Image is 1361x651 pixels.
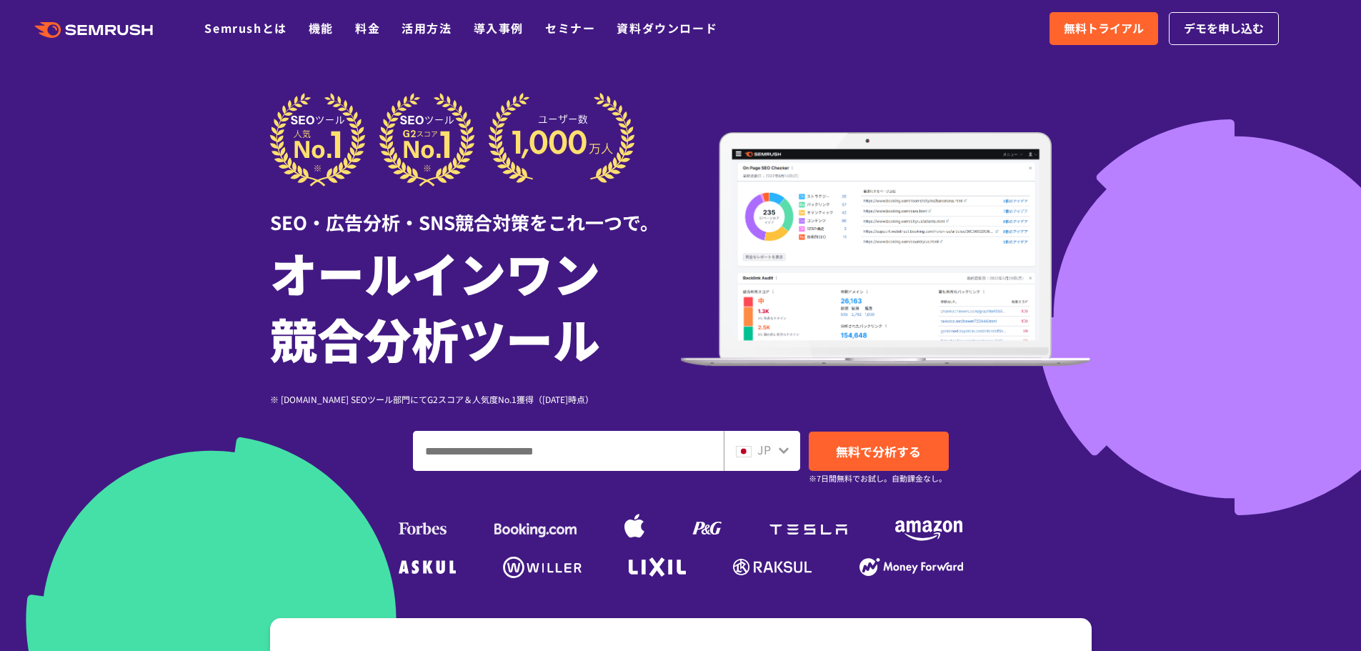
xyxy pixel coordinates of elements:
input: ドメイン、キーワードまたはURLを入力してください [414,432,723,470]
a: セミナー [545,19,595,36]
a: 活用方法 [402,19,452,36]
span: 無料で分析する [836,442,921,460]
span: JP [757,441,771,458]
a: デモを申し込む [1169,12,1279,45]
div: SEO・広告分析・SNS競合対策をこれ一つで。 [270,187,681,236]
a: 料金 [355,19,380,36]
a: 機能 [309,19,334,36]
h1: オールインワン 競合分析ツール [270,239,681,371]
a: 無料で分析する [809,432,949,471]
a: 無料トライアル [1050,12,1158,45]
small: ※7日間無料でお試し。自動課金なし。 [809,472,947,485]
a: 資料ダウンロード [617,19,717,36]
a: 導入事例 [474,19,524,36]
a: Semrushとは [204,19,286,36]
span: デモを申し込む [1184,19,1264,38]
span: 無料トライアル [1064,19,1144,38]
div: ※ [DOMAIN_NAME] SEOツール部門にてG2スコア＆人気度No.1獲得（[DATE]時点） [270,392,681,406]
